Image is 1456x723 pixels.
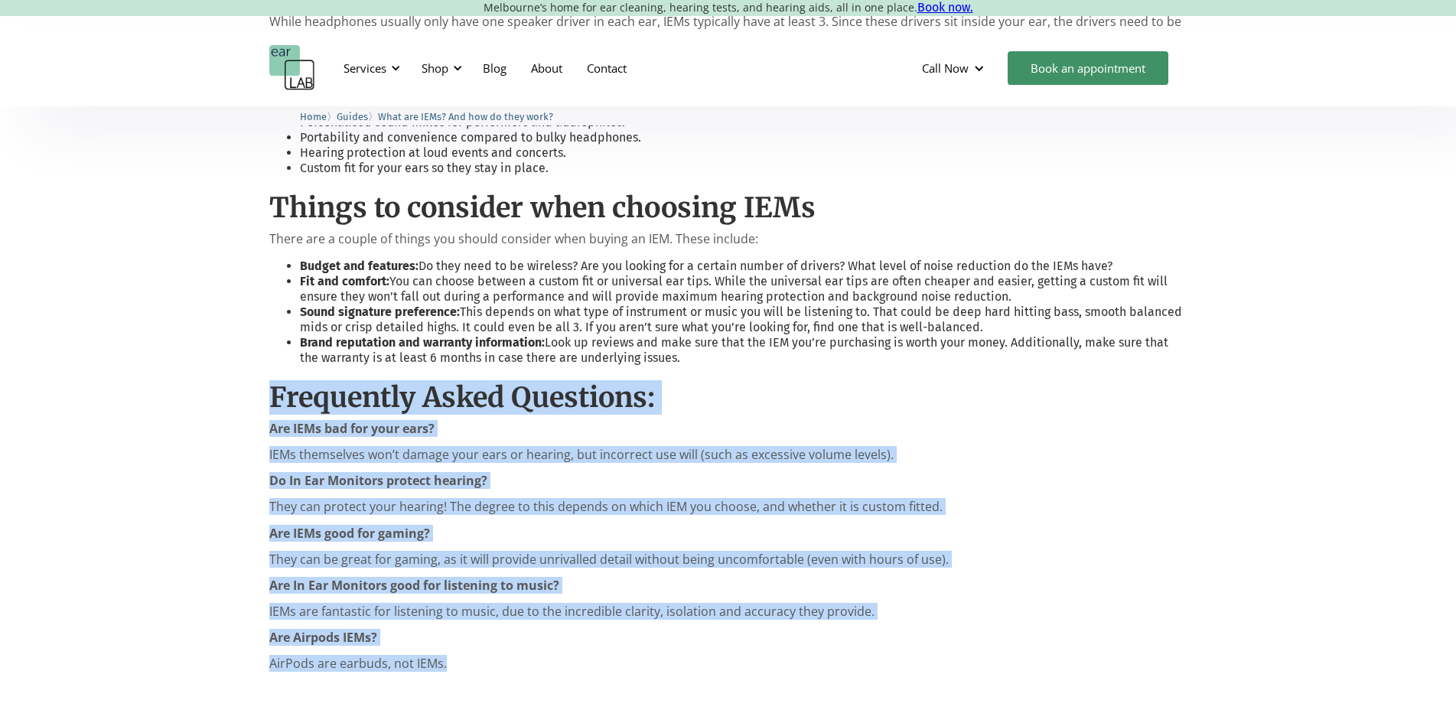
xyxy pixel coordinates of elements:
[269,552,1187,567] p: They can be great for gaming, as it will provide unrivalled detail without being uncomfortable (e...
[269,15,1187,44] p: While headphones usually only have one speaker driver in each ear, IEMs typically have at least 3...
[269,604,1187,619] p: IEMs are fantastic for listening to music, due to the incredible clarity, isolation and accuracy ...
[337,111,368,122] span: Guides
[269,472,487,489] strong: Do In Ear Monitors protect hearing?
[922,60,969,76] div: Call Now
[300,259,1187,274] li: Do they need to be wireless? Are you looking for a certain number of drivers? What level of noise...
[269,577,559,594] strong: Are In Ear Monitors good for listening to music?
[1008,51,1168,85] a: Book an appointment
[269,191,1187,224] h2: Things to consider when choosing IEMs
[910,45,1000,91] div: Call Now
[575,46,639,90] a: Contact
[378,111,553,122] span: What are IEMs? And how do they work?
[334,45,405,91] div: Services
[300,274,389,288] strong: Fit and comfort:
[300,111,327,122] span: Home
[422,60,448,76] div: Shop
[269,683,1187,698] p: ‍
[337,109,378,125] li: 〉
[300,305,1187,335] li: This depends on what type of instrument or music you will be listening to. That could be deep har...
[300,335,1187,366] li: Look up reviews and make sure that the IEM you’re purchasing is worth your money. Additionally, m...
[300,161,1187,176] li: Custom fit for your ears so they stay in place.
[300,335,545,350] strong: Brand reputation and warranty information:
[269,45,315,91] a: home
[269,448,1187,462] p: IEMs themselves won’t damage your ears or hearing, but incorrect use will (such as excessive volu...
[412,45,467,91] div: Shop
[269,656,1187,671] p: AirPods are earbuds, not IEMs.
[269,629,377,646] strong: Are Airpods IEMs?
[300,274,1187,305] li: You can choose between a custom fit or universal ear tips. While the universal ear tips are often...
[269,500,1187,514] p: They can protect your hearing! The degree to this depends on which IEM you choose, and whether it...
[378,109,553,123] a: What are IEMs? And how do they work?
[471,46,519,90] a: Blog
[269,232,1187,246] p: There are a couple of things you should consider when buying an IEM. These include:
[300,109,337,125] li: 〉
[269,525,430,542] strong: Are IEMs good for gaming?
[300,109,327,123] a: Home
[300,130,1187,145] li: Portability and convenience compared to bulky headphones.
[519,46,575,90] a: About
[300,259,419,273] strong: Budget and features:
[269,420,435,437] strong: Are IEMs bad for your ears?
[300,145,1187,161] li: Hearing protection at loud events and concerts.
[300,305,460,319] strong: Sound signature preference:
[269,422,1187,436] p: ‍
[269,381,1187,414] h2: Frequently Asked Questions:
[337,109,368,123] a: Guides
[344,60,386,76] div: Services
